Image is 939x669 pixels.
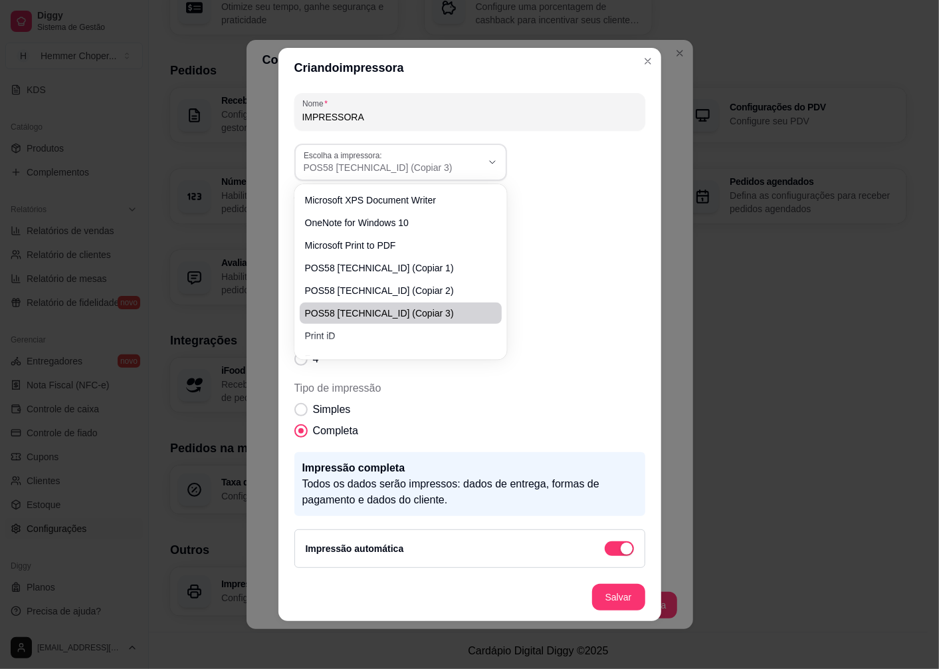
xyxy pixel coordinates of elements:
[305,352,483,365] span: Fax
[294,380,645,439] div: Tipo de impressão
[637,51,659,72] button: Close
[305,307,483,320] span: POS58 [TECHNICAL_ID] (Copiar 3)
[278,48,661,88] header: Criando impressora
[313,423,358,439] span: Completa
[313,402,351,418] span: Simples
[305,194,483,207] span: Microsoft XPS Document Writer
[294,380,645,396] span: Tipo de impressão
[304,161,482,174] span: POS58 [TECHNICAL_ID] (Copiar 3)
[305,239,483,252] span: Microsoft Print to PDF
[305,216,483,229] span: OneNote for Windows 10
[304,150,387,161] label: Escolha a impressora:
[302,460,637,476] p: Impressão completa
[302,110,637,124] input: Nome
[294,266,645,367] div: Número de cópias
[305,329,483,342] span: Print iD
[302,98,332,109] label: Nome
[306,543,404,554] label: Impressão automática
[305,261,483,275] span: POS58 [TECHNICAL_ID] (Copiar 1)
[302,476,637,508] p: Todos os dados serão impressos: dados de entrega, formas de pagamento e dados do cliente.
[305,284,483,297] span: POS58 [TECHNICAL_ID] (Copiar 2)
[592,584,645,610] button: Salvar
